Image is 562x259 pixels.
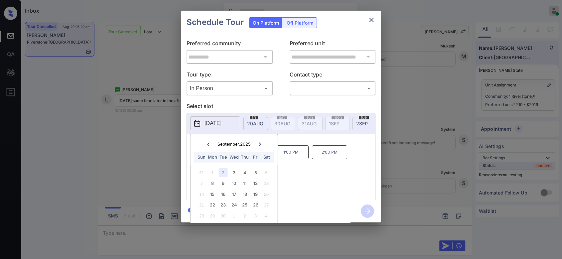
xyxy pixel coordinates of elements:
div: Choose Wednesday, September 17th, 2025 [229,190,238,199]
div: Not available Sunday, September 7th, 2025 [197,179,206,188]
p: Preferred unit [290,39,376,50]
button: close [365,13,378,27]
div: Choose Friday, September 5th, 2025 [251,168,260,177]
div: Not available Saturday, September 13th, 2025 [262,179,271,188]
div: Thu [240,153,249,162]
div: Not available Sunday, September 14th, 2025 [197,190,206,199]
p: Tour type [187,70,273,81]
span: fri [250,115,258,119]
div: month 2025-09 [193,167,275,221]
div: Fri [251,153,260,162]
div: Choose Tuesday, September 9th, 2025 [219,179,228,188]
div: Sat [262,153,271,162]
p: [DATE] [205,119,221,127]
div: On Platform [249,18,282,28]
div: Tue [219,153,228,162]
div: Mon [208,153,217,162]
div: Wed [229,153,238,162]
div: Choose Tuesday, September 2nd, 2025 [219,168,228,177]
div: Choose Thursday, September 11th, 2025 [240,179,249,188]
div: Choose Monday, September 8th, 2025 [208,179,217,188]
div: date-select [243,117,268,130]
div: Choose Friday, September 12th, 2025 [251,179,260,188]
p: Select slot [187,102,375,113]
p: 1:00 PM [273,145,309,159]
div: Choose Wednesday, September 10th, 2025 [229,179,238,188]
h2: Schedule Tour [181,11,249,34]
div: September , 2025 [217,142,251,147]
button: [DATE] [190,116,240,130]
div: Not available Sunday, August 31st, 2025 [197,168,206,177]
div: Choose Thursday, September 18th, 2025 [240,190,249,199]
div: Choose Friday, September 19th, 2025 [251,190,260,199]
span: 2 SEP [356,121,368,126]
div: Not available Monday, September 1st, 2025 [208,168,217,177]
div: Not available Saturday, September 20th, 2025 [262,190,271,199]
button: btn-next [357,202,378,220]
p: 2:00 PM [312,145,347,159]
div: date-select [352,117,377,130]
span: tue [359,115,369,119]
div: Choose Thursday, September 4th, 2025 [240,168,249,177]
div: Sun [197,153,206,162]
div: In Person [188,83,271,94]
div: Choose Tuesday, September 16th, 2025 [219,190,228,199]
div: Off Platform [283,18,317,28]
p: *Available time slots [196,134,375,145]
div: Choose Monday, September 15th, 2025 [208,190,217,199]
p: Preferred community [187,39,273,50]
p: Contact type [290,70,376,81]
div: Not available Saturday, September 6th, 2025 [262,168,271,177]
div: Choose Wednesday, September 3rd, 2025 [229,168,238,177]
span: 29 AUG [247,121,263,126]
